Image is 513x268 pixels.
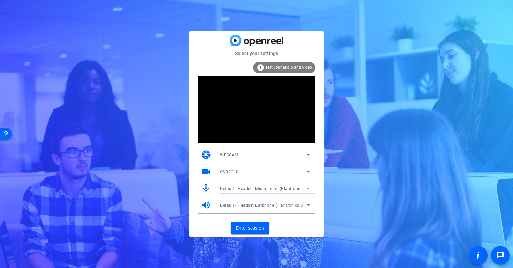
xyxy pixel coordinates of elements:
[201,150,211,160] mat-icon: camera
[230,35,283,46] img: blue-gradient.svg
[201,200,211,210] mat-icon: volume_up
[474,251,482,259] mat-icon: accessibility
[201,166,211,177] mat-icon: videocam
[201,183,211,193] mat-icon: mic_none
[220,186,349,191] span: Default - Headset Microphone (Plantronics Blackwire 5210 Series)
[236,225,264,232] span: Enter session
[231,222,269,234] button: Enter session
[496,251,504,259] mat-icon: message
[189,50,324,57] mat-card-subtitle: Select your settings
[220,202,345,208] span: Default - Headset Earphone (Plantronics Blackwire 5210 Series)
[220,153,238,157] span: WEBCAM
[220,170,239,174] span: OV02C10
[256,64,265,72] mat-icon: info
[265,65,312,70] span: Test your audio and video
